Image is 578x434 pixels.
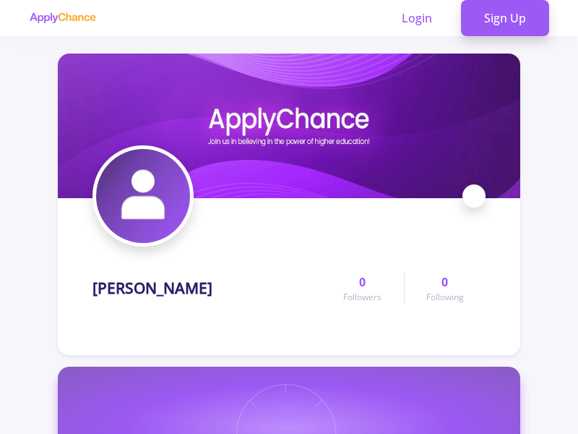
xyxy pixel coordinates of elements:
img: Mudaser Mayaravatar [96,149,190,243]
span: Followers [343,291,381,304]
img: Mudaser Mayarcover image [58,54,520,198]
a: 0Followers [322,273,403,304]
span: 0 [441,273,448,291]
span: 0 [359,273,366,291]
img: applychance logo text only [29,12,96,24]
span: Following [426,291,464,304]
h1: [PERSON_NAME] [92,279,212,297]
a: 0Following [404,273,486,304]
